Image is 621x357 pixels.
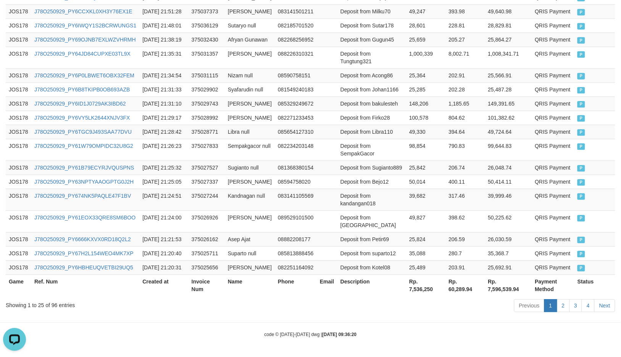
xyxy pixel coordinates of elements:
span: PAID [577,265,585,271]
td: QRIS Payment [532,174,575,189]
td: QRIS Payment [532,232,575,246]
td: 088226310321 [275,46,317,68]
a: J78O250929_PY67H2L154WEO4MK7XP [34,250,134,256]
td: JOS178 [6,189,31,210]
td: 49,247 [406,4,445,18]
td: Deposit from suparto12 [337,246,406,260]
td: QRIS Payment [532,189,575,210]
td: Afryan Gunawan [225,32,275,46]
td: JOS178 [6,18,31,32]
a: J78O250929_PY6IWQY1S2BCRWUNGS1 [34,22,136,29]
th: Rp. 60,289.94 [445,274,485,296]
td: 317.46 [445,189,485,210]
th: Created at [139,274,188,296]
td: Syafarudin null [225,82,275,96]
a: J78O250929_PY6666KXVX0RD18Q2L2 [34,236,131,242]
td: 375031357 [189,46,225,68]
span: PAID [577,179,585,186]
td: 375037373 [189,4,225,18]
td: [DATE] 21:51:28 [139,4,188,18]
td: Deposit from Kotel08 [337,260,406,274]
td: 085813888456 [275,246,317,260]
td: 28,601 [406,18,445,32]
td: QRIS Payment [532,210,575,232]
td: JOS178 [6,4,31,18]
td: [DATE] 21:25:05 [139,174,188,189]
td: JOS178 [6,68,31,82]
td: QRIS Payment [532,246,575,260]
span: PAID [577,165,585,171]
td: 26,030.59 [485,232,532,246]
td: QRIS Payment [532,110,575,125]
td: 49,827 [406,210,445,232]
td: Deposit from SempakGacor [337,139,406,160]
td: [DATE] 21:24:00 [139,210,188,232]
td: 35,088 [406,246,445,260]
a: J78O250929_PY6VY5LK2644XNJV3FX [34,115,130,121]
td: 25,659 [406,32,445,46]
td: Kandnagan null [225,189,275,210]
a: J78O250929_PY6ID1J0729AK3IBD62 [34,101,126,107]
td: 25,364 [406,68,445,82]
td: 50,414.11 [485,174,532,189]
a: J78O250929_PY6B8TKIPB0OB693AZB [34,86,130,93]
span: PAID [577,115,585,122]
td: 25,842 [406,160,445,174]
a: J78O250929_PY61B79ECYRJVQUSPNS [34,165,134,171]
a: J78O250929_PY6CCXKL0XH3Y76EX1E [34,8,132,14]
td: JOS178 [6,174,31,189]
td: 085329249672 [275,96,317,110]
td: [PERSON_NAME] [225,210,275,232]
th: Phone [275,274,317,296]
td: 375027833 [189,139,225,160]
td: QRIS Payment [532,4,575,18]
td: 280.7 [445,246,485,260]
td: 804.62 [445,110,485,125]
td: 375028992 [189,110,225,125]
td: 25,824 [406,232,445,246]
td: [DATE] 21:31:10 [139,96,188,110]
td: Deposit from [GEOGRAPHIC_DATA] [337,210,406,232]
a: J78O250929_PY61EOX33QRE8SM6BOO [34,215,135,221]
span: PAID [577,37,585,43]
td: 25,692.91 [485,260,532,274]
a: J78O250929_PY63NPTYAAOGPTG0J2H [34,179,134,185]
td: 400.11 [445,174,485,189]
td: 375027527 [189,160,225,174]
td: JOS178 [6,246,31,260]
td: 202.28 [445,82,485,96]
td: JOS178 [6,32,31,46]
td: 49,330 [406,125,445,139]
th: Game [6,274,31,296]
th: Name [225,274,275,296]
td: 393.98 [445,4,485,18]
td: QRIS Payment [532,260,575,274]
td: QRIS Payment [532,139,575,160]
td: QRIS Payment [532,18,575,32]
td: [DATE] 21:31:33 [139,82,188,96]
td: Deposit from Gugun45 [337,32,406,46]
td: [DATE] 21:34:54 [139,68,188,82]
td: 8,002.71 [445,46,485,68]
span: PAID [577,101,585,107]
td: JOS178 [6,110,31,125]
td: Deposit from Sugianto889 [337,160,406,174]
td: 100,578 [406,110,445,125]
td: QRIS Payment [532,82,575,96]
a: 4 [582,299,595,312]
span: PAID [577,73,585,79]
td: JOS178 [6,125,31,139]
td: 25,487.28 [485,82,532,96]
td: 1,000,339 [406,46,445,68]
a: J78O250929_PY64JD84CUPXE03TL9X [34,51,131,57]
td: [DATE] 21:21:53 [139,232,188,246]
td: Libra null [225,125,275,139]
td: 083141501211 [275,4,317,18]
td: 398.62 [445,210,485,232]
td: 082268256952 [275,32,317,46]
td: JOS178 [6,160,31,174]
td: 49,724.64 [485,125,532,139]
td: 089529101500 [275,210,317,232]
button: Open LiveChat chat widget [3,3,26,26]
td: Deposit from Petir69 [337,232,406,246]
